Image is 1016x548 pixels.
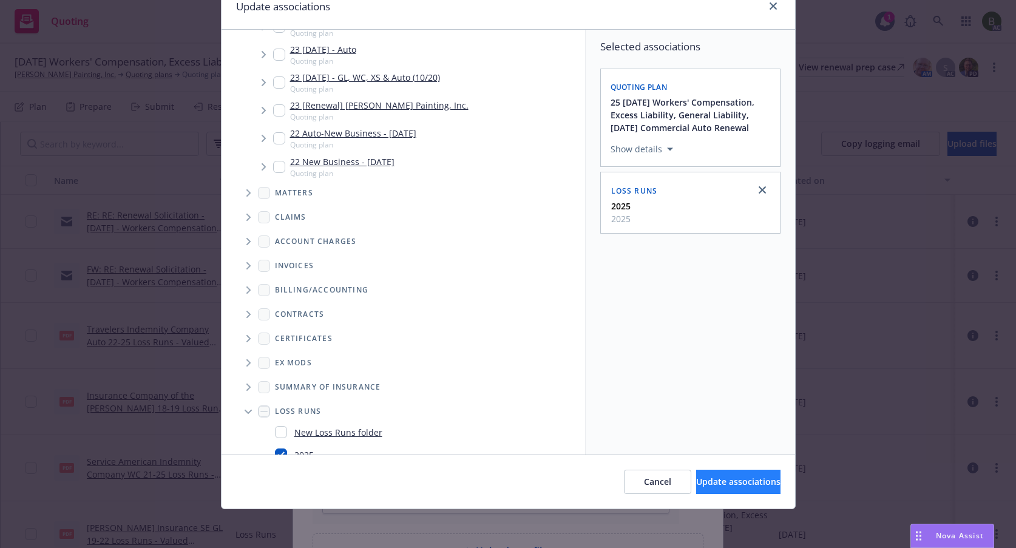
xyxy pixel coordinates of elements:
[290,99,469,112] a: 23 [Renewal] [PERSON_NAME] Painting, Inc.
[275,311,325,318] span: Contracts
[910,524,994,548] button: Nova Assist
[275,238,357,245] span: Account charges
[290,28,469,38] span: Quoting plan
[290,112,469,122] span: Quoting plan
[611,200,631,212] strong: 2025
[696,476,781,487] span: Update associations
[611,96,773,134] button: 25 [DATE] Workers' Compensation, Excess Liability, General Liability, [DATE] Commercial Auto Renewal
[294,426,382,439] a: New Loss Runs folder
[755,183,770,197] a: close
[644,476,671,487] span: Cancel
[696,470,781,494] button: Update associations
[290,43,356,56] a: 23 [DATE] - Auto
[275,408,322,415] span: Loss Runs
[275,214,306,221] span: Claims
[275,189,313,197] span: Matters
[290,168,395,178] span: Quoting plan
[275,384,381,391] span: Summary of insurance
[275,286,369,294] span: Billing/Accounting
[290,71,440,84] a: 23 [DATE] - GL, WC, XS & Auto (10/20)
[290,56,356,66] span: Quoting plan
[290,140,416,150] span: Quoting plan
[611,186,658,196] span: Loss Runs
[624,470,691,494] button: Cancel
[911,524,926,547] div: Drag to move
[611,82,668,92] span: Quoting plan
[294,448,314,461] a: 2025
[275,262,314,269] span: Invoices
[290,127,416,140] a: 22 Auto-New Business - [DATE]
[290,155,395,168] a: 22 New Business - [DATE]
[600,39,781,54] span: Selected associations
[275,335,333,342] span: Certificates
[606,142,678,157] button: Show details
[222,278,585,493] div: Folder Tree Example
[611,212,631,225] span: 2025
[936,530,984,541] span: Nova Assist
[290,84,440,94] span: Quoting plan
[275,359,312,367] span: Ex Mods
